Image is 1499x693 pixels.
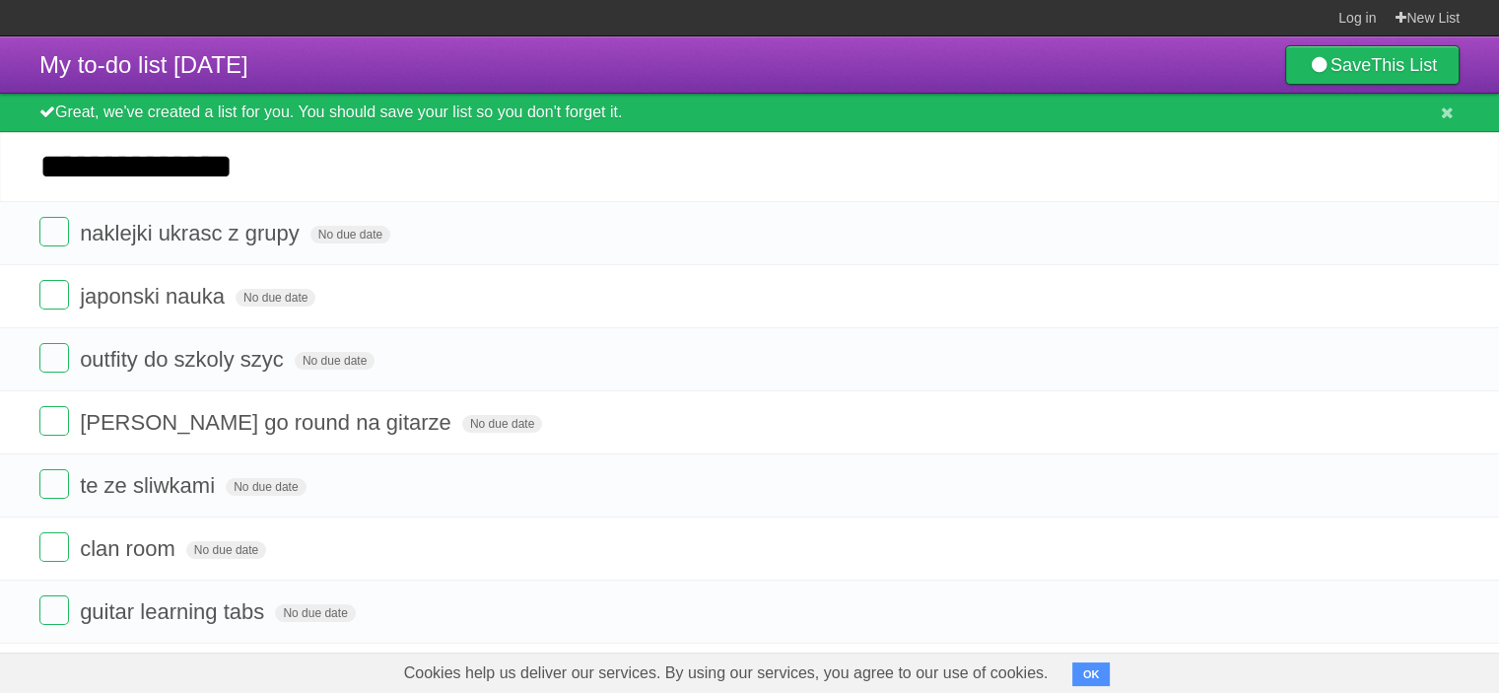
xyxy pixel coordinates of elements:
[39,469,69,499] label: Done
[295,352,375,370] span: No due date
[39,280,69,310] label: Done
[310,226,390,243] span: No due date
[462,415,542,433] span: No due date
[226,478,306,496] span: No due date
[80,473,220,498] span: te ze sliwkami
[236,289,315,307] span: No due date
[80,410,456,435] span: [PERSON_NAME] go round na gitarze
[1371,55,1437,75] b: This List
[1072,662,1111,686] button: OK
[384,654,1068,693] span: Cookies help us deliver our services. By using our services, you agree to our use of cookies.
[39,217,69,246] label: Done
[39,343,69,373] label: Done
[80,221,305,245] span: naklejki ukrasc z grupy
[1285,45,1460,85] a: SaveThis List
[39,406,69,436] label: Done
[39,51,248,78] span: My to-do list [DATE]
[39,595,69,625] label: Done
[186,541,266,559] span: No due date
[275,604,355,622] span: No due date
[80,284,230,309] span: japonski nauka
[80,536,180,561] span: clan room
[39,532,69,562] label: Done
[80,599,269,624] span: guitar learning tabs
[80,347,289,372] span: outfity do szkoly szyc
